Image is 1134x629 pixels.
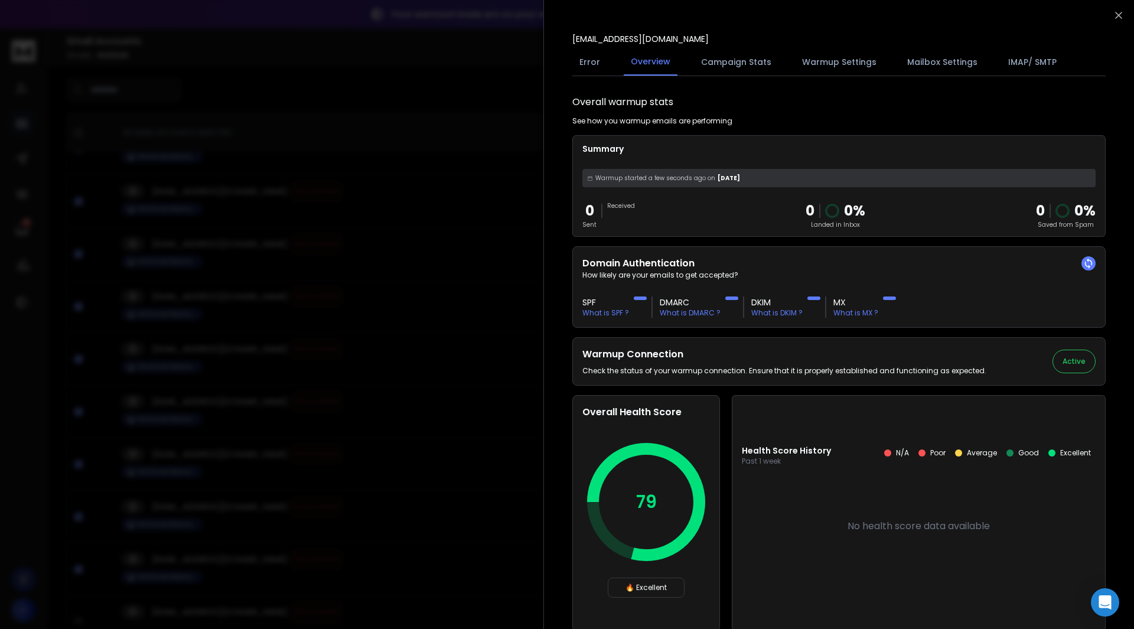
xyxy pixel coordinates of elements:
p: What is SPF ? [582,308,629,318]
h3: SPF [582,296,629,308]
p: How likely are your emails to get accepted? [582,270,1096,280]
div: 🔥 Excellent [608,578,685,598]
p: N/A [896,448,909,458]
p: See how you warmup emails are performing [572,116,732,126]
button: Warmup Settings [795,49,884,75]
p: What is DKIM ? [751,308,803,318]
p: Health Score History [742,445,831,457]
h3: DKIM [751,296,803,308]
p: [EMAIL_ADDRESS][DOMAIN_NAME] [572,33,709,45]
strong: 0 [1036,201,1045,220]
button: IMAP/ SMTP [1001,49,1064,75]
p: Saved from Spam [1036,220,1096,229]
h3: DMARC [660,296,721,308]
h1: Overall warmup stats [572,95,673,109]
p: Excellent [1060,448,1091,458]
button: Mailbox Settings [900,49,985,75]
p: Past 1 week [742,457,831,466]
div: [DATE] [582,169,1096,187]
h2: Warmup Connection [582,347,986,361]
p: Good [1018,448,1039,458]
h2: Overall Health Score [582,405,710,419]
p: What is MX ? [833,308,878,318]
button: Campaign Stats [694,49,778,75]
p: Received [607,201,635,210]
p: Summary [582,143,1096,155]
p: Check the status of your warmup connection. Ensure that it is properly established and functionin... [582,366,986,376]
h3: MX [833,296,878,308]
p: 0 [806,201,814,220]
p: Landed in Inbox [806,220,865,229]
p: Average [967,448,997,458]
p: 0 [582,201,597,220]
button: Active [1052,350,1096,373]
span: Warmup started a few seconds ago on [595,174,715,182]
p: Poor [930,448,946,458]
p: Sent [582,220,597,229]
button: Overview [624,48,677,76]
p: 79 [636,491,657,513]
p: 0 % [1074,201,1096,220]
p: What is DMARC ? [660,308,721,318]
h2: Domain Authentication [582,256,1096,270]
button: Error [572,49,607,75]
div: Open Intercom Messenger [1091,588,1119,617]
p: 0 % [844,201,865,220]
